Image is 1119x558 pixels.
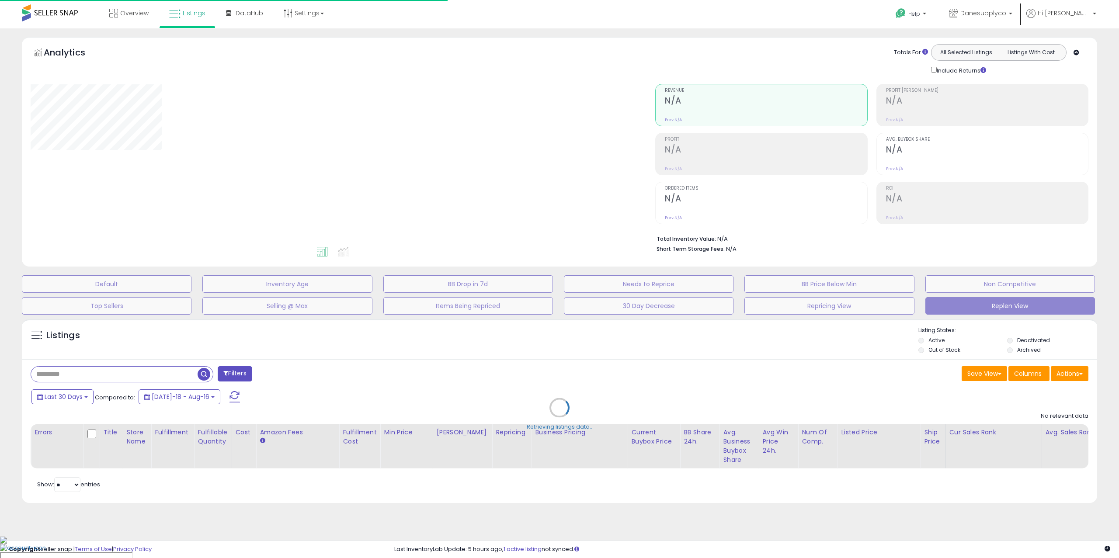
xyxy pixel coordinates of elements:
h2: N/A [886,96,1088,107]
span: Profit [665,137,867,142]
button: All Selected Listings [934,47,999,58]
span: Danesupplyco [960,9,1006,17]
button: Items Being Repriced [383,297,553,315]
button: Listings With Cost [998,47,1063,58]
button: Non Competitive [925,275,1095,293]
button: Top Sellers [22,297,191,315]
small: Prev: N/A [886,215,903,220]
small: Prev: N/A [665,166,682,171]
span: Overview [120,9,149,17]
button: BB Price Below Min [744,275,914,293]
button: Selling @ Max [202,297,372,315]
b: Short Term Storage Fees: [657,245,725,253]
button: 30 Day Decrease [564,297,733,315]
h2: N/A [886,145,1088,156]
h2: N/A [665,145,867,156]
h5: Analytics [44,46,102,61]
i: Get Help [895,8,906,19]
a: Help [889,1,935,28]
small: Prev: N/A [886,166,903,171]
span: DataHub [236,9,263,17]
button: Inventory Age [202,275,372,293]
small: Prev: N/A [886,117,903,122]
small: Prev: N/A [665,117,682,122]
button: Repricing View [744,297,914,315]
div: Totals For [894,49,928,57]
button: BB Drop in 7d [383,275,553,293]
button: Default [22,275,191,293]
span: Profit [PERSON_NAME] [886,88,1088,93]
span: ROI [886,186,1088,191]
small: Prev: N/A [665,215,682,220]
span: Ordered Items [665,186,867,191]
h2: N/A [665,96,867,107]
span: Avg. Buybox Share [886,137,1088,142]
span: Hi [PERSON_NAME] [1038,9,1090,17]
button: Needs to Reprice [564,275,733,293]
a: Hi [PERSON_NAME] [1026,9,1096,28]
h2: N/A [886,194,1088,205]
span: N/A [726,245,737,253]
li: N/A [657,233,1082,243]
button: Replen View [925,297,1095,315]
span: Listings [183,9,205,17]
span: Revenue [665,88,867,93]
span: Help [908,10,920,17]
div: Retrieving listings data.. [527,423,592,431]
b: Total Inventory Value: [657,235,716,243]
h2: N/A [665,194,867,205]
div: Include Returns [924,65,997,75]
